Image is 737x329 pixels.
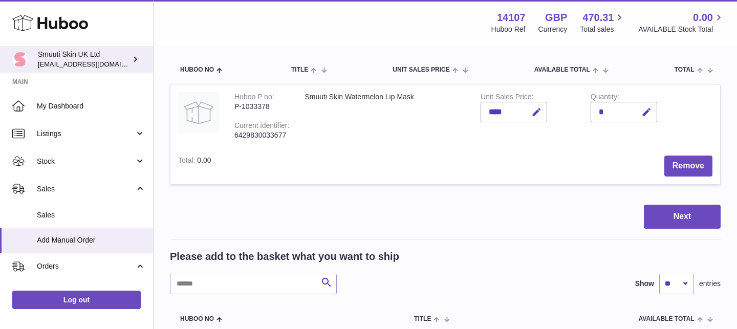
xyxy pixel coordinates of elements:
div: Currency [538,25,568,34]
label: Unit Sales Price [481,93,533,103]
span: Listings [37,129,135,139]
div: Huboo P no [234,93,274,103]
strong: 14107 [497,11,526,25]
div: Current identifier [234,121,289,132]
span: 470.31 [582,11,614,25]
span: [EMAIL_ADDRESS][DOMAIN_NAME] [38,60,150,68]
h2: Please add to the basket what you want to ship [170,250,399,264]
span: Sales [37,184,135,194]
img: tomi@beautyko.fi [12,52,28,67]
div: Smuuti Skin UK Ltd [38,50,130,69]
a: 0.00 AVAILABLE Stock Total [638,11,725,34]
span: My Dashboard [37,101,145,111]
span: Title [414,316,431,322]
label: Total [178,156,197,167]
span: Sales [37,210,145,220]
img: Smuuti Skin Watermelon Lip Mask [178,92,219,133]
span: Add Manual Order [37,235,145,245]
span: Title [291,67,308,73]
span: Huboo no [180,67,214,73]
span: AVAILABLE Total [534,67,590,73]
div: P-1033378 [234,102,289,112]
div: Huboo Ref [491,25,526,34]
span: AVAILABLE Stock Total [638,25,725,34]
span: Huboo no [180,316,214,322]
span: 0.00 [197,156,211,164]
label: Show [635,279,654,289]
a: Log out [12,291,141,309]
div: 6429830033677 [234,130,289,140]
span: Total sales [580,25,625,34]
span: AVAILABLE Total [639,316,695,322]
span: Unit Sales Price [393,67,449,73]
span: Stock [37,157,135,166]
strong: GBP [545,11,567,25]
span: 0.00 [693,11,713,25]
button: Next [644,205,721,229]
td: Smuuti Skin Watermelon Lip Mask [297,84,473,148]
span: entries [699,279,721,289]
a: 470.31 Total sales [580,11,625,34]
span: Orders [37,288,145,298]
label: Quantity [591,93,619,103]
span: Total [675,67,695,73]
span: Orders [37,261,135,271]
button: Remove [664,156,712,177]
